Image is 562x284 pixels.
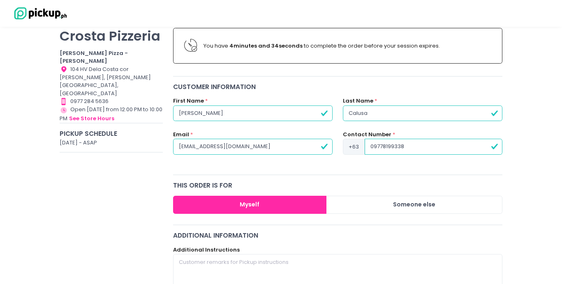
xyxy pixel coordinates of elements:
[173,196,327,214] button: Myself
[10,6,68,21] img: logo
[204,42,491,50] div: You have to complete the order before your session expires.
[343,105,502,121] input: Last Name
[173,181,503,190] div: this order is for
[69,114,115,123] button: see store hours
[173,82,503,92] div: Customer Information
[60,49,128,65] b: [PERSON_NAME] Pizza - [PERSON_NAME]
[229,42,303,50] b: 4 minutes and 34 seconds
[343,139,365,154] span: +63
[173,97,204,105] label: First Name
[60,65,163,98] div: 104 HV Dela Costa cor [PERSON_NAME], [PERSON_NAME][GEOGRAPHIC_DATA], [GEOGRAPHIC_DATA]
[343,131,391,139] label: Contact Number
[60,139,163,147] div: [DATE] - ASAP
[60,129,163,138] div: Pickup Schedule
[173,139,333,154] input: Email
[173,105,333,121] input: First Name
[60,28,163,44] p: Crosta Pizzeria
[173,131,189,139] label: Email
[173,246,240,254] label: Additional Instructions
[365,139,502,154] input: Contact Number
[173,196,503,214] div: Large button group
[173,231,503,240] div: Additional Information
[60,105,163,123] div: Open [DATE] from 12:00 PM to 10:00 PM
[326,196,502,214] button: Someone else
[343,97,373,105] label: Last Name
[60,97,163,105] div: 0977 284 5636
